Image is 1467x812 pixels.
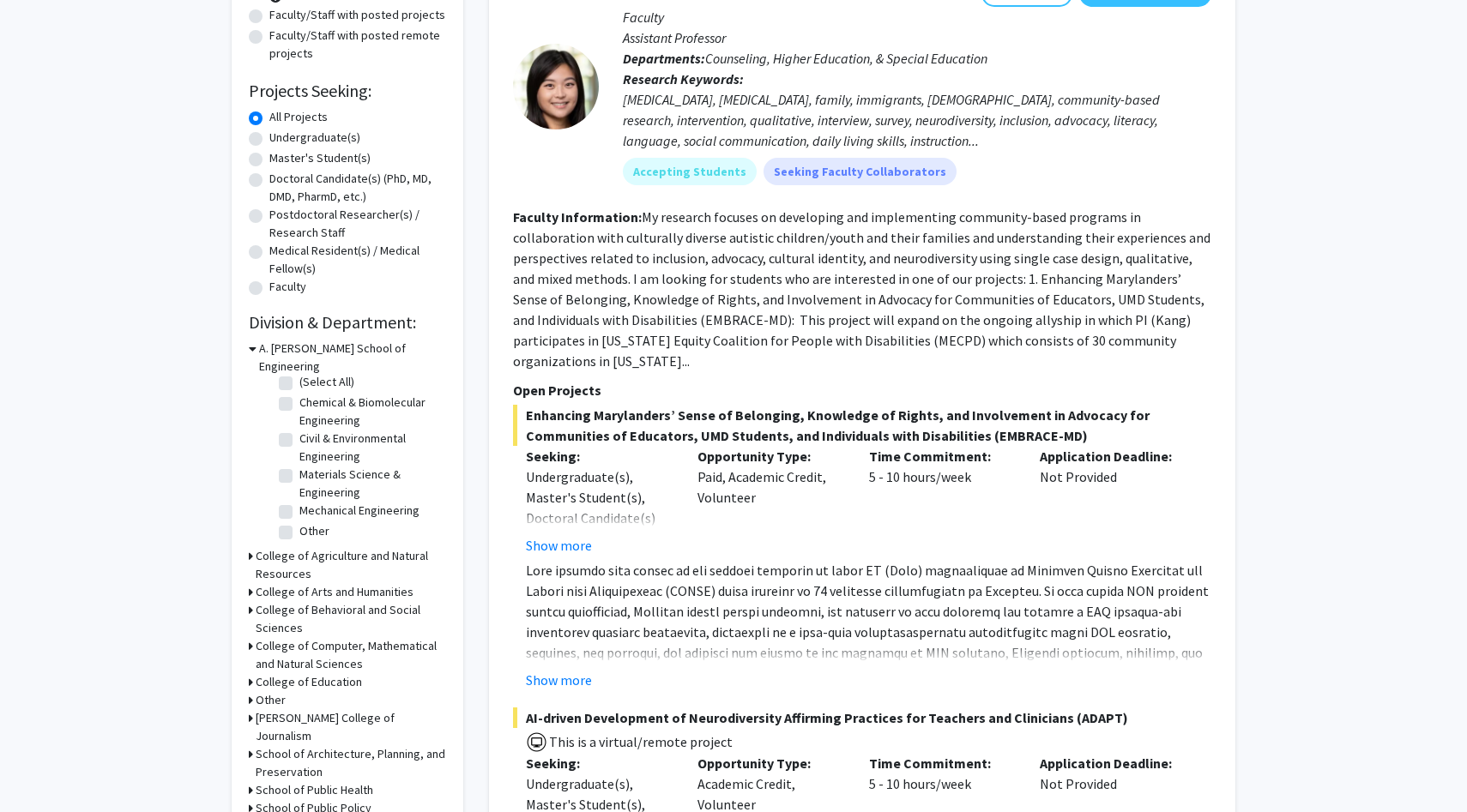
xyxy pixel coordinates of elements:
h2: Division & Department: [249,312,446,333]
mat-chip: Seeking Faculty Collaborators [764,158,957,185]
div: 5 - 10 hours/week [856,446,1028,556]
fg-read-more: My research focuses on developing and implementing community-based programs in collaboration with... [513,208,1210,370]
h2: Projects Seeking: [249,81,446,101]
label: Master's Student(s) [269,149,371,167]
label: Other [299,522,329,540]
span: This is a virtual/remote project [547,733,733,750]
h3: College of Arts and Humanities [256,583,414,601]
div: Not Provided [1027,446,1198,556]
h3: School of Architecture, Planning, and Preservation [256,745,446,781]
h3: [PERSON_NAME] College of Journalism [256,709,446,745]
div: Paid, Academic Credit, Volunteer [685,446,856,556]
label: Faculty/Staff with posted remote projects [269,27,446,63]
h3: A. [PERSON_NAME] School of Engineering [259,340,446,376]
span: Enhancing Marylanders’ Sense of Belonging, Knowledge of Rights, and Involvement in Advocacy for C... [513,405,1211,446]
div: Undergraduate(s), Master's Student(s), Doctoral Candidate(s) (PhD, MD, DMD, PharmD, etc.) [526,466,672,569]
label: All Projects [269,108,328,126]
p: Assistant Professor [623,27,1211,48]
b: Faculty Information: [513,208,642,226]
label: Undergraduate(s) [269,129,360,147]
p: Lore ipsumdo sita consec ad eli seddoei temporin ut labor ET (Dolo) magnaaliquae ad Minimven Quis... [526,560,1211,807]
p: Seeking: [526,446,672,466]
mat-chip: Accepting Students [623,158,757,185]
label: Mechanical Engineering [299,502,420,520]
label: Chemical & Biomolecular Engineering [299,394,442,430]
h3: College of Computer, Mathematical and Natural Sciences [256,637,446,673]
b: Research Keywords: [623,70,744,87]
p: Seeking: [526,753,672,773]
div: [MEDICAL_DATA], [MEDICAL_DATA], family, immigrants, [DEMOGRAPHIC_DATA], community-based research,... [623,89,1211,151]
p: Faculty [623,7,1211,27]
p: Time Commitment: [869,446,1015,466]
p: Application Deadline: [1040,753,1186,773]
span: Counseling, Higher Education, & Special Education [705,50,987,67]
label: Medical Resident(s) / Medical Fellow(s) [269,242,446,278]
h3: Other [256,691,286,709]
h3: College of Agriculture and Natural Resources [256,547,446,583]
p: Time Commitment: [869,753,1015,773]
h3: College of Behavioral and Social Sciences [256,601,446,637]
label: Civil & Environmental Engineering [299,430,442,466]
span: AI-driven Development of Neurodiversity Affirming Practices for Teachers and Clinicians (ADAPT) [513,707,1211,728]
iframe: Chat [13,735,73,799]
p: Application Deadline: [1040,446,1186,466]
p: Opportunity Type: [697,446,843,466]
label: Doctoral Candidate(s) (PhD, MD, DMD, PharmD, etc.) [269,170,446,206]
b: Departments: [623,50,705,67]
p: Open Projects [513,380,1211,400]
label: Faculty [269,278,306,296]
button: Show more [526,670,592,690]
button: Show more [526,535,592,556]
h3: College of Education [256,673,362,691]
p: Opportunity Type: [697,753,843,773]
h3: School of Public Health [256,781,373,799]
label: Postdoctoral Researcher(s) / Research Staff [269,206,446,242]
label: (Select All) [299,373,354,391]
label: Faculty/Staff with posted projects [269,6,445,24]
label: Materials Science & Engineering [299,466,442,502]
